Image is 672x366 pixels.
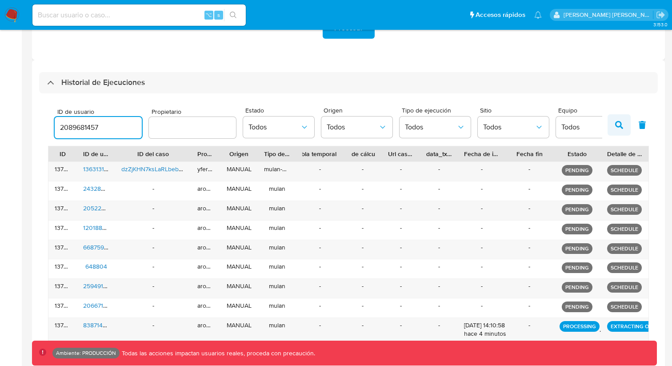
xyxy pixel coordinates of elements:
[120,349,315,358] p: Todas las acciones impactan usuarios reales, proceda con precaución.
[534,11,542,19] a: Notificaciones
[656,10,665,20] a: Salir
[205,11,212,19] span: ⌥
[564,11,653,19] p: edwin.alonso@mercadolibre.com.co
[56,351,116,355] p: Ambiente: PRODUCCIÓN
[217,11,220,19] span: s
[224,9,242,21] button: search-icon
[653,21,668,28] span: 3.153.0
[32,9,246,21] input: Buscar usuario o caso...
[476,10,525,20] span: Accesos rápidos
